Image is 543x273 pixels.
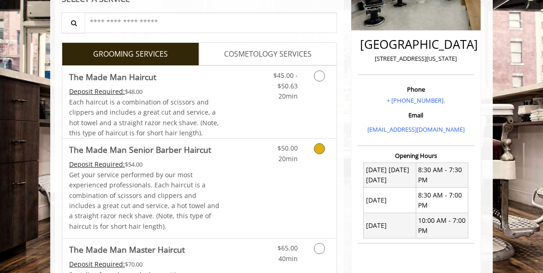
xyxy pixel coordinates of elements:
[69,170,222,232] p: Get your service performed by our most experienced professionals. Each haircut is a combination o...
[273,71,298,90] span: $45.00 - $50.63
[277,144,298,152] span: $50.00
[61,12,85,33] button: Service Search
[358,152,474,159] h3: Opening Hours
[278,254,298,263] span: 40min
[69,259,222,269] div: $70.00
[416,188,468,213] td: 8:30 AM - 7:00 PM
[69,98,219,137] span: Each haircut is a combination of scissors and clippers and includes a great cut and service, a ho...
[364,213,416,238] td: [DATE]
[69,243,185,256] b: The Made Man Master Haircut
[416,163,468,188] td: 8:30 AM - 7:30 PM
[416,213,468,238] td: 10:00 AM - 7:00 PM
[367,125,465,134] a: [EMAIL_ADDRESS][DOMAIN_NAME]
[360,38,472,51] h2: [GEOGRAPHIC_DATA]
[364,188,416,213] td: [DATE]
[69,260,125,268] span: This service needs some Advance to be paid before we block your appointment
[360,112,472,118] h3: Email
[69,159,222,169] div: $54.00
[364,163,416,188] td: [DATE] [DATE] [DATE]
[69,143,211,156] b: The Made Man Senior Barber Haircut
[277,244,298,252] span: $65.00
[69,87,222,97] div: $48.00
[69,160,125,168] span: This service needs some Advance to be paid before we block your appointment
[224,48,312,60] span: COSMETOLOGY SERVICES
[278,154,298,163] span: 20min
[360,54,472,64] p: [STREET_ADDRESS][US_STATE]
[93,48,168,60] span: GROOMING SERVICES
[278,92,298,100] span: 20min
[360,86,472,93] h3: Phone
[69,87,125,96] span: This service needs some Advance to be paid before we block your appointment
[387,96,445,105] a: + [PHONE_NUMBER].
[69,70,156,83] b: The Made Man Haircut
